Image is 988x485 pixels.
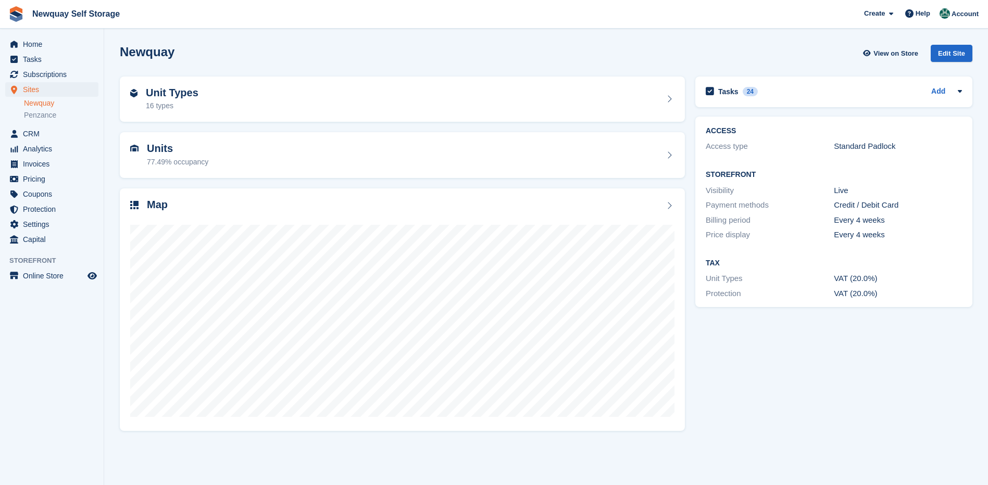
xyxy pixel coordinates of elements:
[120,45,174,59] h2: Newquay
[5,142,98,156] a: menu
[24,98,98,108] a: Newquay
[931,86,945,98] a: Add
[23,82,85,97] span: Sites
[86,270,98,282] a: Preview store
[834,229,962,241] div: Every 4 weeks
[23,126,85,141] span: CRM
[834,141,962,152] div: Standard Padlock
[146,87,198,99] h2: Unit Types
[706,273,834,285] div: Unit Types
[23,232,85,247] span: Capital
[864,8,885,19] span: Create
[5,202,98,216] a: menu
[706,127,962,135] h2: ACCESS
[23,157,85,171] span: Invoices
[23,172,85,186] span: Pricing
[120,188,685,431] a: Map
[5,269,98,283] a: menu
[23,202,85,216] span: Protection
[120,132,685,178] a: Units 77.49% occupancy
[130,145,139,152] img: unit-icn-7be61d7bf1b0ce9d3e12c5938cc71ed9869f7b940bace4675aadf7bd6d80202e.svg
[834,199,962,211] div: Credit / Debit Card
[147,157,208,168] div: 77.49% occupancy
[706,288,834,300] div: Protection
[706,185,834,197] div: Visibility
[147,199,168,211] h2: Map
[706,171,962,179] h2: Storefront
[952,9,979,19] span: Account
[23,67,85,82] span: Subscriptions
[743,87,758,96] div: 24
[23,217,85,232] span: Settings
[28,5,124,22] a: Newquay Self Storage
[5,52,98,67] a: menu
[130,201,139,209] img: map-icn-33ee37083ee616e46c38cad1a60f524a97daa1e2b2c8c0bc3eb3415660979fc1.svg
[5,37,98,52] a: menu
[147,143,208,155] h2: Units
[23,187,85,201] span: Coupons
[706,259,962,267] h2: Tax
[24,110,98,120] a: Penzance
[718,87,739,96] h2: Tasks
[706,141,834,152] div: Access type
[916,8,930,19] span: Help
[834,273,962,285] div: VAT (20.0%)
[5,232,98,247] a: menu
[23,52,85,67] span: Tasks
[146,100,198,111] div: 16 types
[8,6,24,22] img: stora-icon-8386f47178a22dfd0bd8f6a31ec36ba5ce8667c1dd55bd0f319d3a0aa187defe.svg
[5,82,98,97] a: menu
[5,217,98,232] a: menu
[834,214,962,226] div: Every 4 weeks
[5,157,98,171] a: menu
[834,185,962,197] div: Live
[873,48,918,59] span: View on Store
[5,187,98,201] a: menu
[5,172,98,186] a: menu
[23,269,85,283] span: Online Store
[931,45,972,66] a: Edit Site
[931,45,972,62] div: Edit Site
[834,288,962,300] div: VAT (20.0%)
[120,76,685,122] a: Unit Types 16 types
[9,256,104,266] span: Storefront
[861,45,922,62] a: View on Store
[940,8,950,19] img: JON
[706,229,834,241] div: Price display
[5,126,98,141] a: menu
[706,214,834,226] div: Billing period
[130,89,137,97] img: unit-type-icn-2b2737a686de81e16bb02015468b77c625bbabd49415b5ef34ead5e3b44a266d.svg
[23,37,85,52] span: Home
[706,199,834,211] div: Payment methods
[5,67,98,82] a: menu
[23,142,85,156] span: Analytics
